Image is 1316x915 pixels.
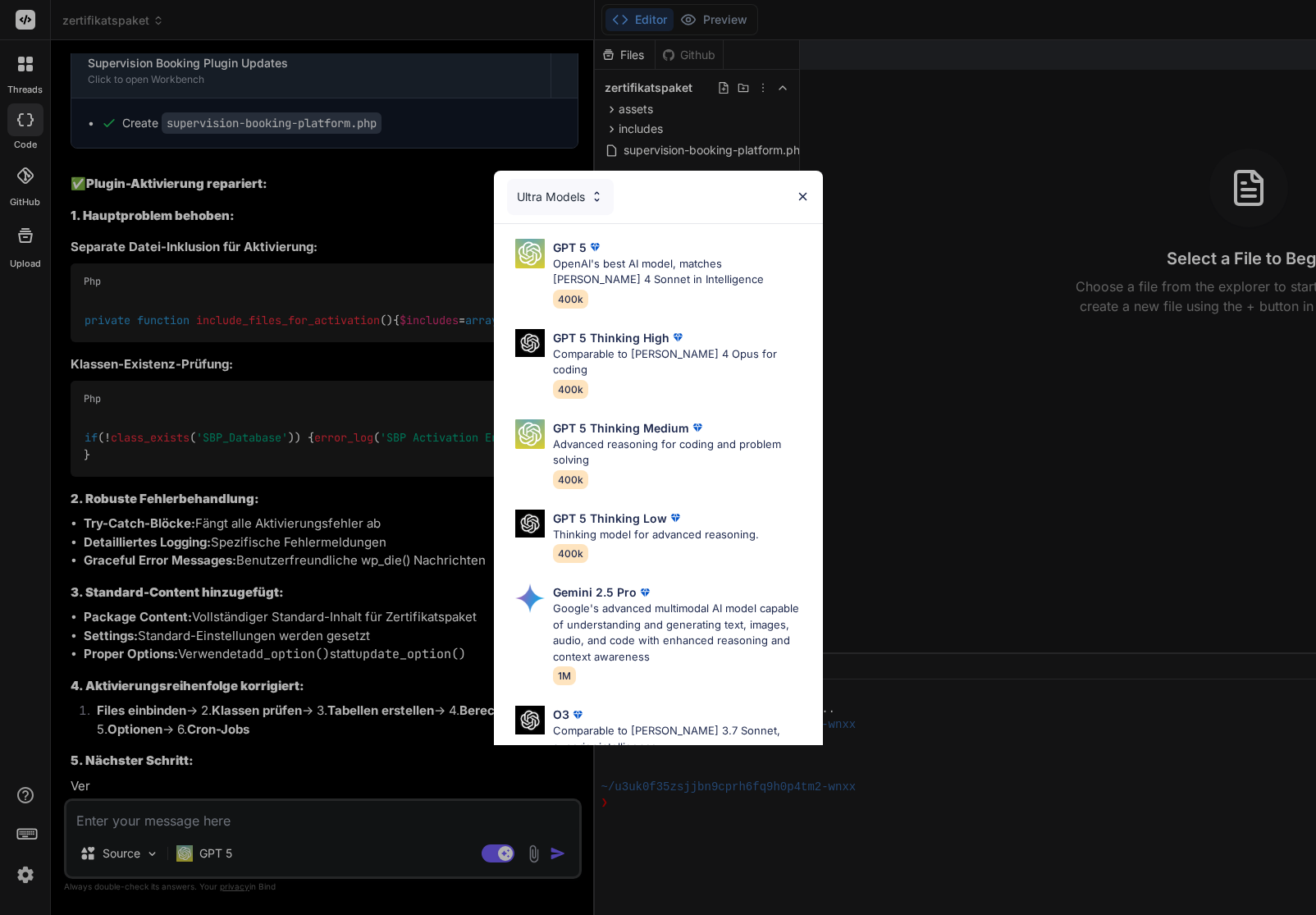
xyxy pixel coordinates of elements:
img: Pick Models [590,190,604,204]
p: Comparable to [PERSON_NAME] 4 Opus for coding [553,346,810,378]
p: Advanced reasoning for coding and problem solving [553,437,810,469]
img: Pick Models [515,419,545,449]
img: premium [669,329,686,345]
img: premium [689,419,706,436]
p: Comparable to [PERSON_NAME] 3.7 Sonnet, superior intelligence [553,723,810,755]
span: 400k [553,290,588,309]
span: 400k [553,544,588,563]
p: GPT 5 Thinking Low [553,510,667,527]
p: OpenAI's best AI model, matches [PERSON_NAME] 4 Sonnet in Intelligence [553,256,810,288]
span: 1M [553,666,576,685]
img: Pick Models [515,583,545,613]
span: 400k [553,380,588,399]
img: Pick Models [515,510,545,538]
p: Gemini 2.5 Pro [553,583,637,601]
p: GPT 5 [553,239,587,256]
img: premium [637,584,653,601]
p: O3 [553,706,569,723]
img: Pick Models [515,329,545,358]
p: GPT 5 Thinking Medium [553,419,689,437]
img: premium [569,707,586,723]
img: Pick Models [515,706,545,734]
p: Thinking model for advanced reasoning. [553,527,759,543]
img: premium [587,239,603,255]
img: Pick Models [515,239,545,268]
img: close [796,190,810,204]
p: GPT 5 Thinking High [553,329,669,346]
p: Google's advanced multimodal AI model capable of understanding and generating text, images, audio... [553,601,810,665]
div: Ultra Models [507,179,614,215]
img: premium [667,510,683,526]
span: 400k [553,470,588,489]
